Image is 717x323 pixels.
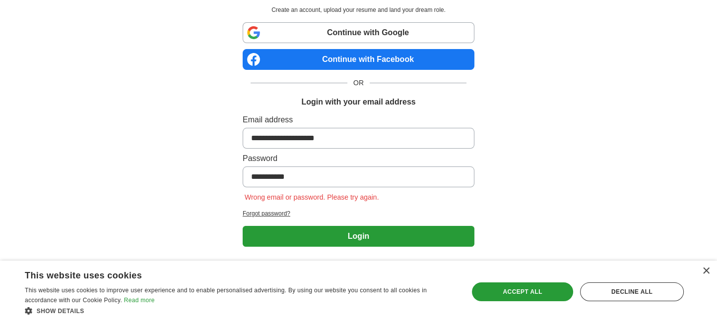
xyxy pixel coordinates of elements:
[301,96,415,108] h1: Login with your email address
[243,114,474,126] label: Email address
[25,306,456,316] div: Show details
[580,282,684,301] div: Decline all
[25,267,431,281] div: This website uses cookies
[243,209,474,218] a: Forgot password?
[37,308,84,315] span: Show details
[245,5,472,14] p: Create an account, upload your resume and land your dream role.
[25,287,427,304] span: This website uses cookies to improve user experience and to enable personalised advertising. By u...
[472,282,573,301] div: Accept all
[702,268,710,275] div: Close
[243,193,381,201] span: Wrong email or password. Please try again.
[243,22,474,43] a: Continue with Google
[124,297,155,304] a: Read more, opens a new window
[347,78,370,88] span: OR
[243,49,474,70] a: Continue with Facebook
[243,226,474,247] button: Login
[243,153,474,164] label: Password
